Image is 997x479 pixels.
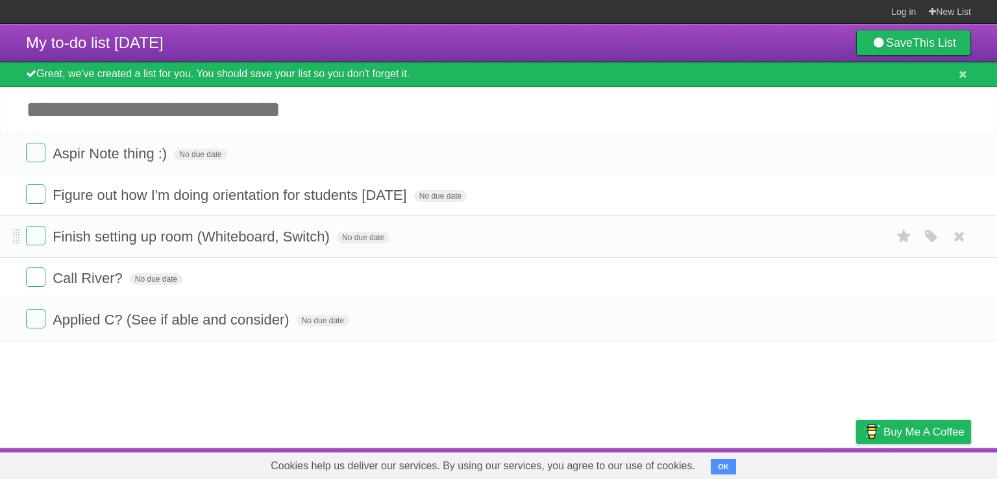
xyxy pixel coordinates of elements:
a: Privacy [839,451,873,476]
span: Call River? [53,270,126,286]
img: Buy me a coffee [863,421,880,443]
span: My to-do list [DATE] [26,34,164,51]
label: Done [26,143,45,162]
a: Suggest a feature [889,451,971,476]
label: Star task [892,226,917,247]
a: SaveThis List [856,30,971,56]
span: Finish setting up room (Whiteboard, Switch) [53,228,333,245]
span: Aspir Note thing :) [53,145,170,162]
a: Terms [795,451,824,476]
button: OK [711,459,736,474]
label: Done [26,184,45,204]
label: Done [26,309,45,328]
span: Buy me a coffee [883,421,965,443]
a: Buy me a coffee [856,420,971,444]
a: About [683,451,711,476]
span: No due date [174,149,227,160]
label: Done [26,267,45,287]
span: No due date [337,232,389,243]
span: Cookies help us deliver our services. By using our services, you agree to our use of cookies. [258,453,708,479]
span: No due date [414,190,467,202]
span: Applied C? (See if able and consider) [53,312,292,328]
label: Done [26,226,45,245]
span: Figure out how I'm doing orientation for students [DATE] [53,187,410,203]
span: No due date [297,315,349,326]
a: Developers [726,451,779,476]
span: No due date [130,273,182,285]
b: This List [913,36,956,49]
